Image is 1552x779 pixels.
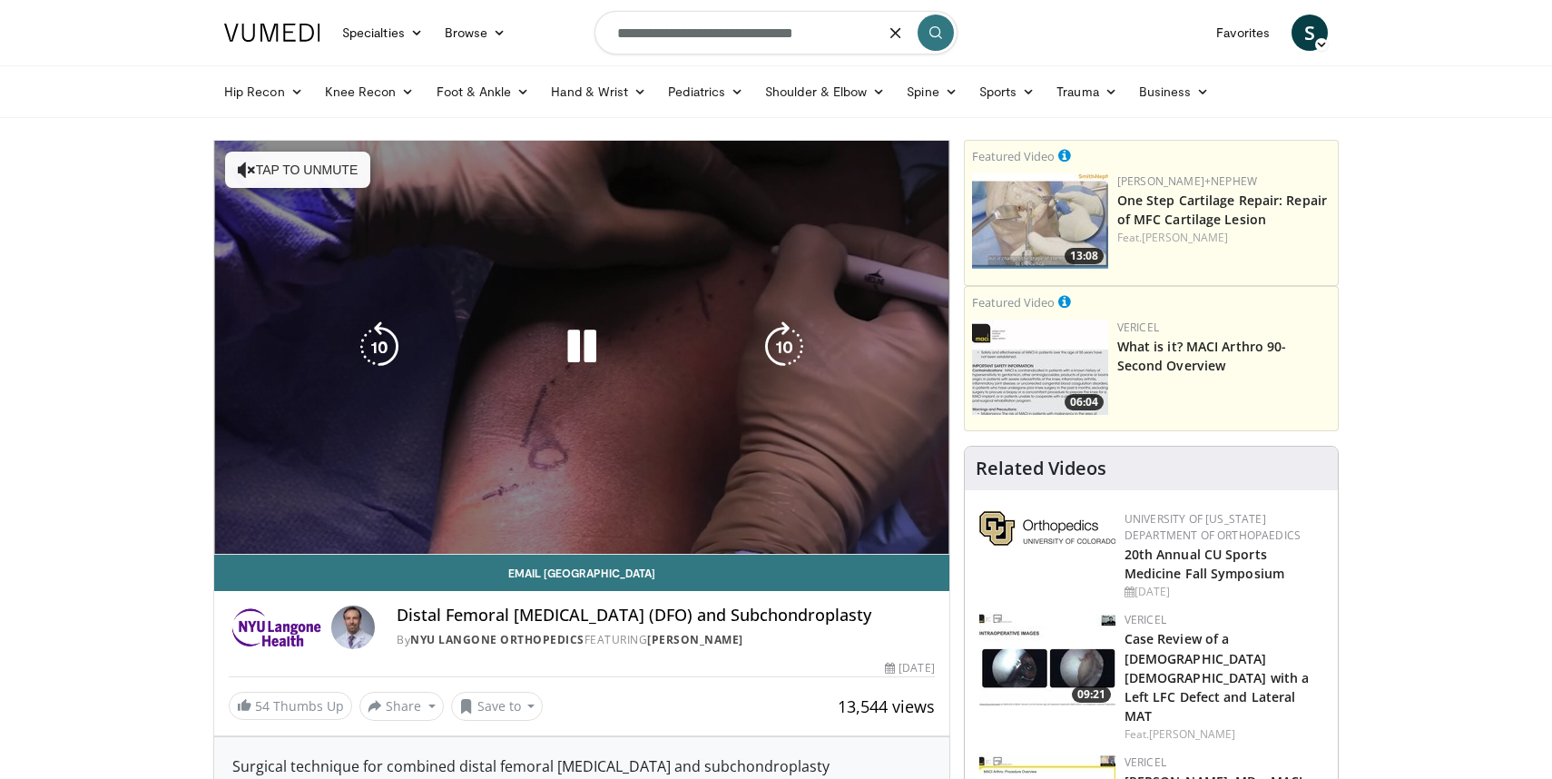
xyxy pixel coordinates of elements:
a: [PERSON_NAME] [1142,230,1228,245]
a: Hand & Wrist [540,74,657,110]
div: [DATE] [885,660,934,676]
a: 54 Thumbs Up [229,692,352,720]
button: Share [359,692,444,721]
a: Vericel [1117,320,1159,335]
small: Featured Video [972,294,1055,311]
a: What is it? MACI Arthro 90-Second Overview [1117,338,1287,374]
a: Pediatrics [657,74,754,110]
img: 304fd00c-f6f9-4ade-ab23-6f82ed6288c9.150x105_q85_crop-smart_upscale.jpg [972,173,1108,269]
a: Hip Recon [213,74,314,110]
img: Avatar [331,606,375,649]
span: 13,544 views [838,695,935,717]
div: [DATE] [1125,584,1323,600]
a: Shoulder & Elbow [754,74,896,110]
a: 06:04 [972,320,1108,415]
img: 7de77933-103b-4dce-a29e-51e92965dfc4.150x105_q85_crop-smart_upscale.jpg [979,612,1115,707]
button: Tap to unmute [225,152,370,188]
h4: Related Videos [976,458,1106,479]
video-js: Video Player [214,141,949,555]
a: S [1292,15,1328,51]
a: Foot & Ankle [426,74,541,110]
a: Favorites [1205,15,1281,51]
span: 13:08 [1065,248,1104,264]
img: aa6cc8ed-3dbf-4b6a-8d82-4a06f68b6688.150x105_q85_crop-smart_upscale.jpg [972,320,1108,415]
a: Email [GEOGRAPHIC_DATA] [214,555,949,591]
a: NYU Langone Orthopedics [410,632,584,647]
a: Vericel [1125,754,1166,770]
a: Browse [434,15,517,51]
a: [PERSON_NAME] [647,632,743,647]
a: Knee Recon [314,74,426,110]
img: 355603a8-37da-49b6-856f-e00d7e9307d3.png.150x105_q85_autocrop_double_scale_upscale_version-0.2.png [979,511,1115,546]
h4: Distal Femoral [MEDICAL_DATA] (DFO) and Subchondroplasty [397,606,934,626]
a: One Step Cartilage Repair: Repair of MFC Cartilage Lesion [1117,192,1327,228]
a: Trauma [1046,74,1128,110]
span: 06:04 [1065,394,1104,410]
a: University of [US_STATE] Department of Orthopaedics [1125,511,1301,543]
button: Save to [451,692,544,721]
a: Sports [968,74,1046,110]
a: 09:21 [979,612,1115,707]
a: [PERSON_NAME]+Nephew [1117,173,1257,189]
a: [PERSON_NAME] [1149,726,1235,742]
a: 13:08 [972,173,1108,269]
input: Search topics, interventions [594,11,958,54]
a: 20th Annual CU Sports Medicine Fall Symposium [1125,546,1284,582]
a: Vericel [1125,612,1166,627]
div: Feat. [1125,726,1323,743]
div: Feat. [1117,230,1331,246]
img: NYU Langone Orthopedics [229,606,324,649]
div: Surgical technique for combined distal femoral [MEDICAL_DATA] and subchondroplasty [232,755,931,777]
a: Case Review of a [DEMOGRAPHIC_DATA] [DEMOGRAPHIC_DATA] with a Left LFC Defect and Lateral MAT [1125,630,1310,724]
a: Business [1128,74,1221,110]
a: Spine [896,74,968,110]
div: By FEATURING [397,632,934,648]
img: VuMedi Logo [224,24,320,42]
span: 09:21 [1072,686,1111,703]
small: Featured Video [972,148,1055,164]
span: 54 [255,697,270,715]
a: Specialties [331,15,434,51]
